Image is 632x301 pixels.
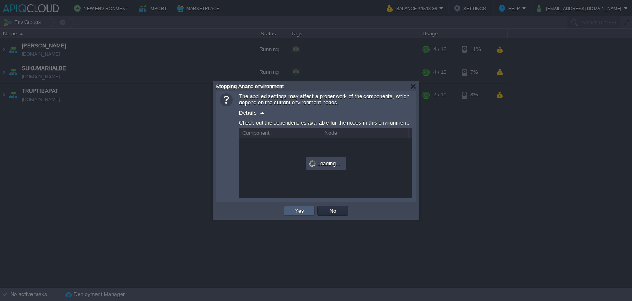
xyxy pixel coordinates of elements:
div: Loading... [307,158,345,169]
button: Yes [293,207,307,214]
span: Details [239,110,257,116]
span: The applied settings may affect a proper work of the components, which depend on the current envi... [239,93,409,106]
span: Stopping Anand environment [216,83,284,89]
button: No [327,207,339,214]
div: Check out the dependencies available for the nodes in this environment: [239,118,412,128]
